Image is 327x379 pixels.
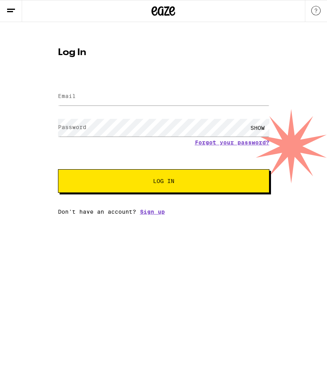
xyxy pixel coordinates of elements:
div: Don't have an account? [58,209,269,215]
div: SHOW [246,119,269,137]
h1: Log In [58,48,269,57]
a: Forgot your password? [195,139,269,146]
button: Log In [58,169,269,193]
label: Password [58,124,86,130]
a: Sign up [140,209,165,215]
input: Email [58,88,269,105]
label: Email [58,93,76,99]
span: Log In [153,178,174,184]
